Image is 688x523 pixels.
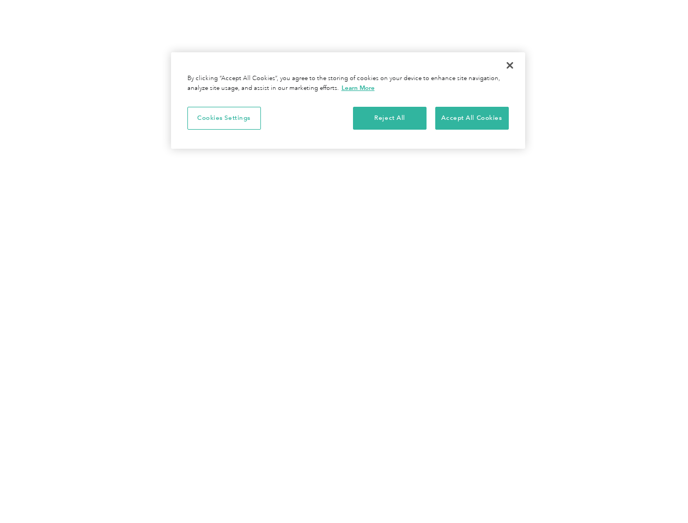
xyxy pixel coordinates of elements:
button: Accept All Cookies [435,107,509,130]
div: By clicking “Accept All Cookies”, you agree to the storing of cookies on your device to enhance s... [187,74,509,93]
button: Close [498,53,522,77]
div: Cookie banner [171,52,525,149]
a: More information about your privacy, opens in a new tab [342,84,375,92]
button: Cookies Settings [187,107,261,130]
button: Reject All [353,107,427,130]
div: Privacy [171,52,525,149]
